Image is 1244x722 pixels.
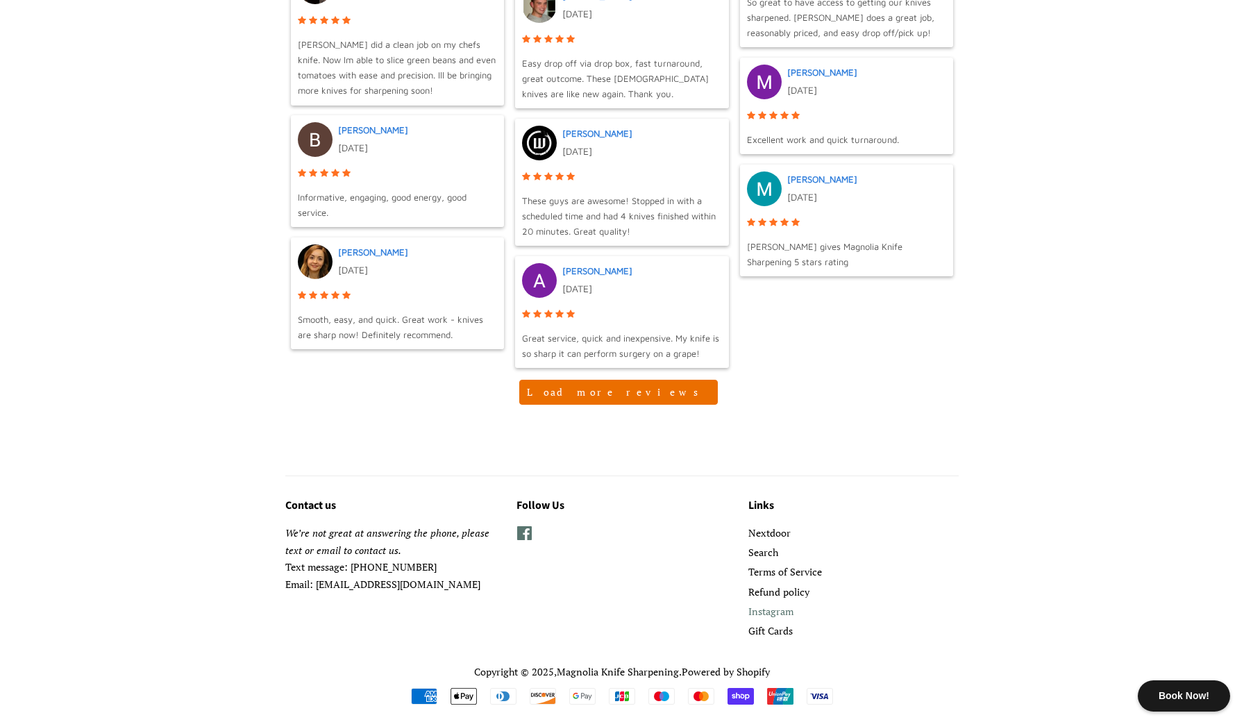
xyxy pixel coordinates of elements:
span:  [555,307,564,322]
a: [PERSON_NAME] [787,174,857,185]
span:  [533,307,541,322]
span:  [747,108,755,124]
span:  [769,215,777,230]
span:  [544,32,553,47]
div: [DATE] [561,278,721,299]
a: Terms of Service [748,565,822,578]
a: [PERSON_NAME] [562,128,632,139]
span: Smooth, easy, and quick. Great work - knives are sharp now! Definitely recommend. [298,312,497,342]
div: [DATE] [561,141,721,162]
div: [DATE] [786,187,946,208]
span:  [342,288,351,303]
span:  [533,32,541,47]
span:  [544,307,553,322]
a: Nextdoor [748,526,791,539]
span:  [298,166,306,181]
span:  [342,13,351,28]
span:  [320,288,328,303]
div: [DATE] [337,137,497,158]
h3: Follow Us [516,497,727,515]
span: [PERSON_NAME] did a clean job on my chefs knife. Now Im able to slice green beans and even tomato... [298,37,497,98]
span:  [791,215,800,230]
span:  [791,108,800,124]
em: We’re not great at answering the phone, please text or email to contact us. [285,526,489,557]
span:  [331,288,339,303]
span:  [522,169,530,185]
p: Copyright © 2025, . [285,664,959,681]
button: Load more reviews [519,380,718,405]
span:  [331,166,339,181]
a: [PERSON_NAME] [562,265,632,276]
span:  [522,307,530,322]
span:  [555,32,564,47]
span: These guys are awesome! Stopped in with a scheduled time and had 4 knives finished within 20 minu... [522,193,721,239]
a: Gift Cards [748,624,793,637]
span:  [320,166,328,181]
img: Post image [522,126,557,160]
h3: Links [748,497,959,515]
span: Easy drop off via drop box, fast turnaround, great outcome. These [DEMOGRAPHIC_DATA] knives are l... [522,56,721,101]
div: [DATE] [337,260,497,280]
img: Post image [298,122,333,157]
a: Magnolia Knife Sharpening [557,665,679,678]
img: Post image [747,65,782,99]
span:  [747,215,755,230]
span:  [309,13,317,28]
span:  [331,13,339,28]
p: Text message: [PHONE_NUMBER] Email: [EMAIL_ADDRESS][DOMAIN_NAME] [285,525,496,593]
span:  [780,108,789,124]
a: [PERSON_NAME] [338,246,408,258]
span:  [309,166,317,181]
div: [DATE] [786,80,946,101]
span:  [298,288,306,303]
span:  [769,108,777,124]
a: Search [748,546,778,559]
span:  [342,166,351,181]
span:  [780,215,789,230]
a: [PERSON_NAME] [787,67,857,78]
div: [DATE] [561,3,721,24]
span: Great service, quick and inexpensive. My knife is so sharp it can perform surgery on a grape! [522,330,721,361]
span:  [566,169,575,185]
span:  [522,32,530,47]
span:  [309,288,317,303]
img: Post image [522,263,557,298]
span:  [320,13,328,28]
span:  [758,215,766,230]
span:  [758,108,766,124]
a: [PERSON_NAME] [338,124,408,135]
a: Powered by Shopify [682,665,770,678]
span: Excellent work and quick turnaround. [747,132,899,147]
span:  [555,169,564,185]
span: Informative, engaging, good energy, good service. [298,190,497,220]
img: Post image [747,171,782,206]
h3: Contact us [285,497,496,515]
div: [PERSON_NAME] gives Magnolia Knife Sharpening 5 stars rating [747,239,946,269]
span:  [566,32,575,47]
img: Post image [298,244,333,279]
a: Refund policy [748,585,809,598]
span:  [298,13,306,28]
span:  [566,307,575,322]
span:  [533,169,541,185]
a: Instagram [748,605,793,618]
span:  [544,169,553,185]
div: Book Now! [1138,680,1230,712]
